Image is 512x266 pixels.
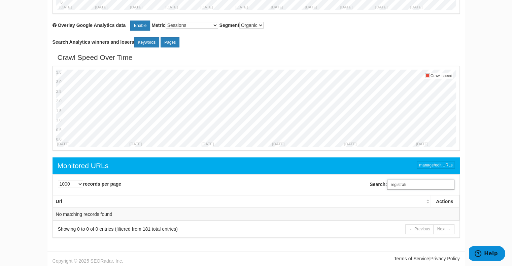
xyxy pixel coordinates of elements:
a: Privacy Policy [430,256,459,261]
td: Crawl speed [430,73,453,79]
input: Search: [387,180,454,190]
label: Segment [219,22,263,29]
th: Url: activate to sort column ascending [53,195,430,208]
div: | [256,255,465,262]
div: Monitored URLs [58,161,109,171]
div: Showing 0 to 0 of 0 entries (filtered from 181 total entries) [58,226,248,232]
label: Search Analytics winners and losers [53,37,180,47]
select: records per page [58,181,83,187]
a: Terms of Service [394,256,429,261]
span: Overlay chart with Google Analytics data [58,23,126,28]
a: Keywords [134,37,160,47]
div: Copyright © 2025 SEORadar, Inc. [47,255,256,264]
a: manage/edit URLs [417,161,454,169]
a: Enable [130,21,150,31]
label: Metric [151,22,218,29]
td: No matching records found [53,208,459,221]
div: Crawl Speed Over Time [58,52,133,63]
th: Actions [430,195,459,208]
select: Segment [239,22,264,29]
label: Search: [370,180,454,190]
a: Pages [161,37,179,47]
a: ← Previous [405,224,434,234]
select: Metric [166,22,218,29]
label: records per page [58,181,122,187]
a: Next → [433,224,454,234]
iframe: Opens a widget where you can find more information [469,246,505,263]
